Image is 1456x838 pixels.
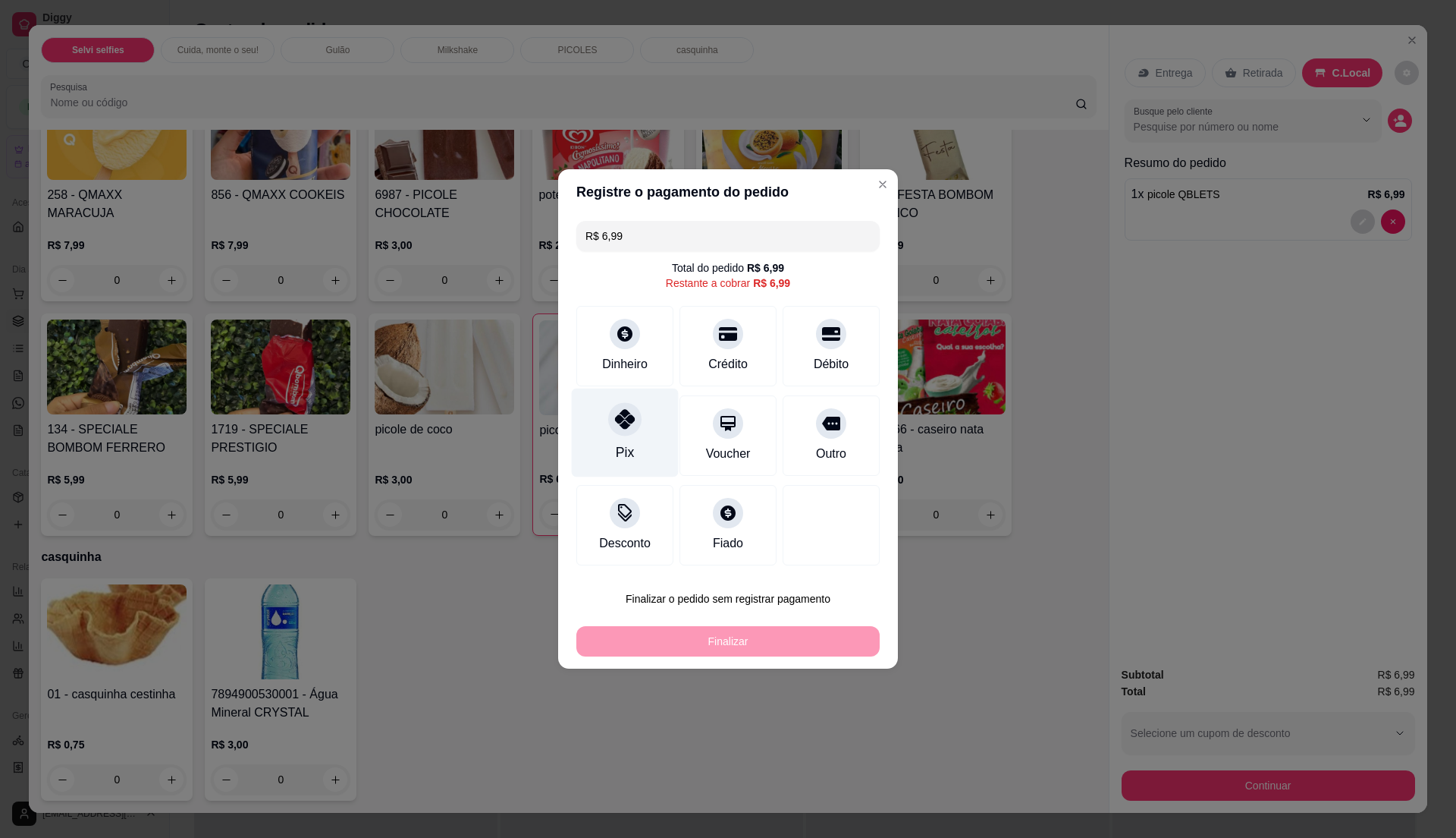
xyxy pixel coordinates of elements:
header: Registre o pagamento do pedido [558,169,898,215]
button: Finalizar o pedido sem registrar pagamento [576,584,880,614]
div: Pix [616,443,634,462]
div: Restante a cobrar [666,276,790,291]
input: Ex.: hambúrguer de cordeiro [585,221,871,251]
div: Fiado [713,534,743,553]
div: Desconto [599,534,651,553]
div: Voucher [706,445,751,463]
div: R$ 6,99 [747,260,784,276]
div: Total do pedido [672,260,784,276]
div: Outro [816,445,846,463]
div: Dinheiro [602,355,648,373]
div: R$ 6,99 [753,276,790,291]
div: Débito [814,355,849,373]
div: Crédito [708,355,748,373]
button: Close [871,172,895,197]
